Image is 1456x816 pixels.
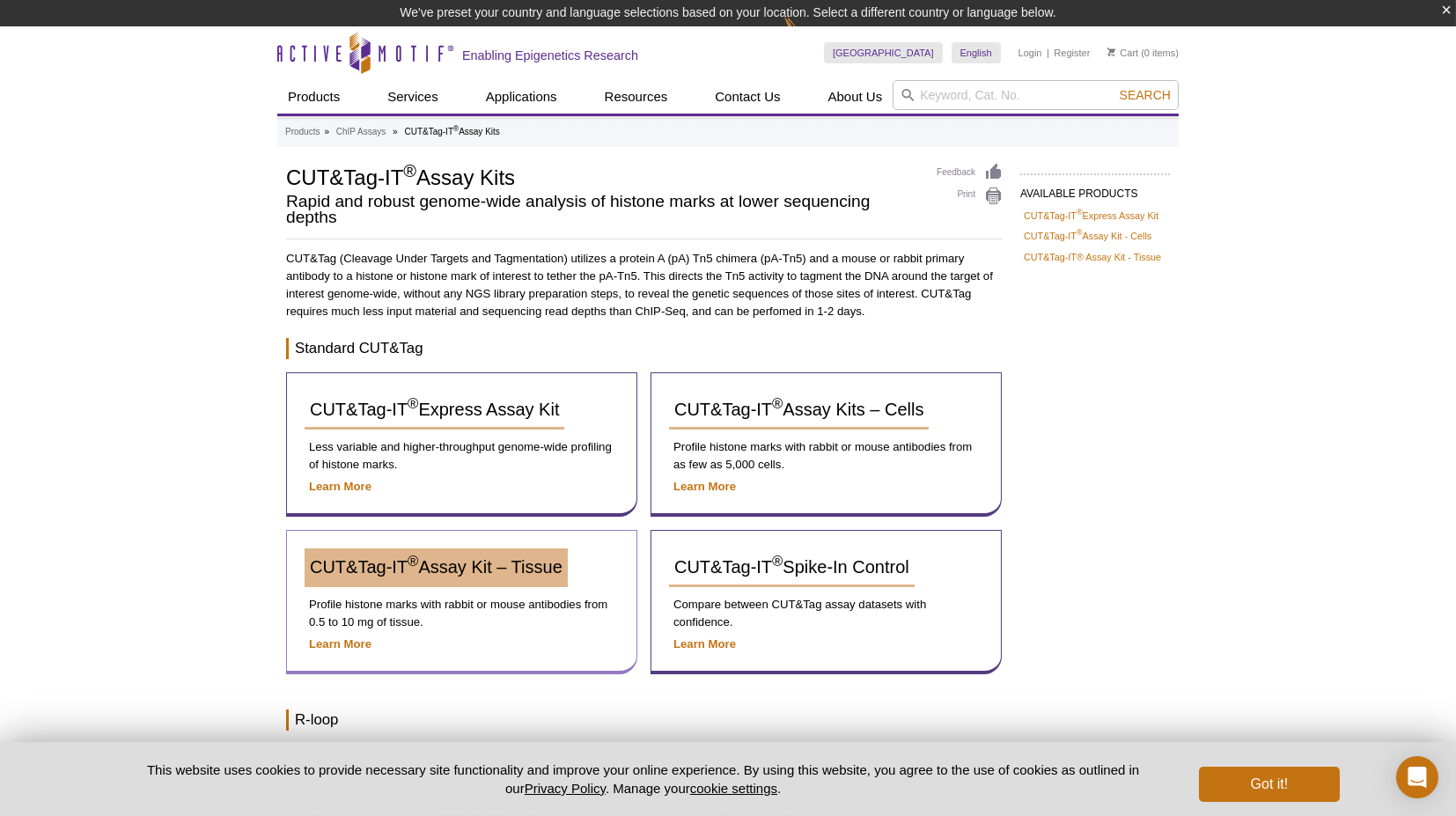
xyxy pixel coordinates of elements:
span: CUT&Tag-IT Assay Kits – Cells [674,400,923,419]
a: [GEOGRAPHIC_DATA] [824,42,943,63]
a: Applications [475,80,568,114]
a: Login [1018,47,1042,59]
a: CUT&Tag-IT®Assay Kits – Cells [669,391,929,430]
span: Search [1120,88,1171,102]
li: | [1047,42,1049,63]
h1: CUT&Tag-IT Assay Kits [286,163,919,189]
img: Your Cart [1107,48,1115,56]
li: (0 items) [1107,42,1179,63]
a: CUT&Tag-IT® Assay Kit - Tissue [1024,249,1161,265]
a: CUT&Tag-IT®Assay Kit – Tissue [305,548,568,587]
button: Search [1114,87,1176,103]
h2: AVAILABLE PRODUCTS [1020,173,1170,205]
sup: ® [408,396,418,413]
a: Privacy Policy [525,781,606,796]
a: CUT&Tag-IT®Spike-In Control [669,548,915,587]
p: CUT&Tag (Cleavage Under Targets and Tagmentation) utilizes a protein A (pA) Tn5 chimera (pA-Tn5) ... [286,250,1003,320]
a: Learn More [309,480,371,493]
a: Learn More [309,637,371,651]
button: cookie settings [690,781,777,796]
a: Print [937,187,1003,206]
a: CUT&Tag-IT®Assay Kit - Cells [1024,228,1151,244]
a: Products [285,124,320,140]
a: Register [1054,47,1090,59]
sup: ® [772,554,783,570]
span: CUT&Tag-IT Spike-In Control [674,557,909,577]
img: Change Here [783,13,830,55]
p: Profile histone marks with rabbit or mouse antibodies from 0.5 to 10 mg of tissue. [305,596,619,631]
h3: R-loop [286,709,1003,731]
sup: ® [1077,229,1083,238]
p: This website uses cookies to provide necessary site functionality and improve your online experie... [116,761,1170,798]
div: Open Intercom Messenger [1396,756,1438,798]
p: Compare between CUT&Tag assay datasets with confidence. [669,596,983,631]
button: Got it! [1199,767,1340,802]
li: » [393,127,398,136]
a: Learn More [673,637,736,651]
a: Resources [594,80,679,114]
sup: ® [403,161,416,180]
a: Feedback [937,163,1003,182]
a: Services [377,80,449,114]
sup: ® [408,554,418,570]
sup: ® [772,396,783,413]
input: Keyword, Cat. No. [893,80,1179,110]
h3: Standard CUT&Tag [286,338,1003,359]
p: Less variable and higher-throughput genome-wide profiling of histone marks. [305,438,619,474]
a: Contact Us [704,80,791,114]
p: Profile histone marks with rabbit or mouse antibodies from as few as 5,000 cells. [669,438,983,474]
a: About Us [818,80,893,114]
sup: ® [453,124,459,133]
a: Cart [1107,47,1138,59]
li: CUT&Tag-IT Assay Kits [404,127,499,136]
a: Learn More [673,480,736,493]
li: » [324,127,329,136]
h2: Rapid and robust genome-wide analysis of histone marks at lower sequencing depths [286,194,919,225]
h2: Enabling Epigenetics Research [462,48,638,63]
a: English [952,42,1001,63]
a: CUT&Tag-IT®Express Assay Kit [305,391,564,430]
a: CUT&Tag-IT®Express Assay Kit [1024,208,1158,224]
a: Products [277,80,350,114]
a: ChIP Assays [336,124,386,140]
span: CUT&Tag-IT Express Assay Kit [310,400,559,419]
span: CUT&Tag-IT Assay Kit – Tissue [310,557,563,577]
sup: ® [1077,208,1083,217]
